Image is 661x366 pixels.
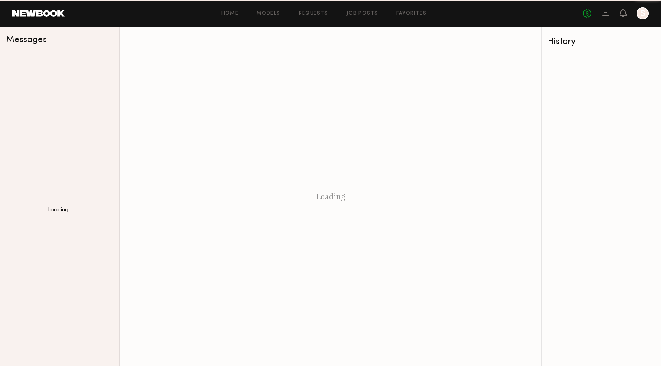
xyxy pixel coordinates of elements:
[347,11,378,16] a: Job Posts
[48,207,72,213] div: Loading...
[299,11,328,16] a: Requests
[221,11,239,16] a: Home
[6,36,47,44] span: Messages
[548,37,655,46] div: History
[257,11,280,16] a: Models
[396,11,427,16] a: Favorites
[120,27,541,366] div: Loading
[637,7,649,19] a: S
